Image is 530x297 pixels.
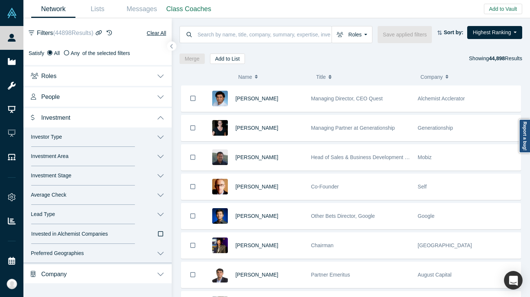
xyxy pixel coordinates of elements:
[418,272,452,278] span: August Capital
[23,107,172,127] button: Investment
[181,85,204,112] button: Bookmark
[212,149,228,165] img: Michael Chang's Profile Image
[41,114,70,121] span: Investment
[23,65,172,86] button: Roles
[23,166,172,185] button: Investment Stage
[31,211,55,217] span: Lead Type
[467,26,522,39] button: Highest Ranking
[238,69,308,85] button: Name
[181,174,204,200] button: Bookmark
[469,54,522,64] div: Showing
[7,279,17,289] img: Katinka Harsányi's Account
[212,120,228,136] img: Rachel Chalmers's Profile Image
[420,69,443,85] span: Company
[41,72,56,80] span: Roles
[311,154,424,160] span: Head of Sales & Business Development (interim)
[181,203,204,229] button: Bookmark
[31,153,68,159] span: Investment Area
[23,86,172,107] button: People
[420,69,517,85] button: Company
[489,55,505,61] strong: 44,898
[236,272,278,278] a: [PERSON_NAME]
[418,242,472,248] span: [GEOGRAPHIC_DATA]
[23,244,172,263] button: Preferred Geographies
[7,8,17,18] img: Alchemist Vault Logo
[23,263,172,284] button: Company
[180,54,205,64] button: Merge
[23,205,172,224] button: Lead Type
[181,262,204,288] button: Bookmark
[23,224,172,244] button: Invested in Alchemist Companies
[238,69,252,85] span: Name
[236,154,278,160] a: [PERSON_NAME]
[71,50,80,56] span: Any
[212,208,228,224] img: Steven Kan's Profile Image
[146,29,167,38] button: Clear All
[23,127,172,147] button: Investor Type
[316,69,413,85] button: Title
[23,147,172,166] button: Investment Area
[31,230,108,238] span: Invested in Alchemist Companies
[311,272,350,278] span: Partner Emeritus
[418,96,465,101] span: Alchemist Acclerator
[212,179,228,194] img: Robert Winder's Profile Image
[236,213,278,219] a: [PERSON_NAME]
[120,0,164,18] a: Messages
[311,184,339,190] span: Co-Founder
[484,4,522,14] button: Add to Vault
[210,54,245,64] button: Add to List
[181,233,204,258] button: Bookmark
[212,238,228,253] img: Timothy Chou's Profile Image
[519,119,530,153] a: Report a bug!
[41,271,67,278] span: Company
[489,55,522,61] span: Results
[316,69,326,85] span: Title
[311,242,334,248] span: Chairman
[418,154,432,160] span: Mobiz
[236,184,278,190] a: [PERSON_NAME]
[444,29,463,35] strong: Sort by:
[31,172,71,179] span: Investment Stage
[418,213,434,219] span: Google
[164,0,214,18] a: Class Coaches
[41,93,60,100] span: People
[311,96,383,101] span: Managing Director, CEO Quest
[181,145,204,170] button: Bookmark
[311,125,395,131] span: Managing Partner at Generationship
[236,242,278,248] a: [PERSON_NAME]
[311,213,375,219] span: Other Bets Director, Google
[378,26,432,43] button: Save applied filters
[181,115,204,141] button: Bookmark
[31,134,62,140] span: Investor Type
[53,30,94,36] span: ( 44898 Results)
[23,185,172,205] button: Average Check
[197,26,332,43] input: Search by name, title, company, summary, expertise, investment criteria or topics of focus
[332,26,372,43] button: Roles
[236,96,278,101] a: [PERSON_NAME]
[29,49,167,57] div: Satisfy of the selected filters
[75,0,120,18] a: Lists
[54,50,60,56] span: All
[31,250,84,256] span: Preferred Geographies
[212,267,228,283] img: Vivek Mehra's Profile Image
[31,192,66,198] span: Average Check
[31,0,75,18] a: Network
[418,184,427,190] span: Self
[418,125,453,131] span: Generationship
[212,91,228,106] img: Gnani Palanikumar's Profile Image
[37,29,93,38] span: Filters
[236,125,278,131] a: [PERSON_NAME]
